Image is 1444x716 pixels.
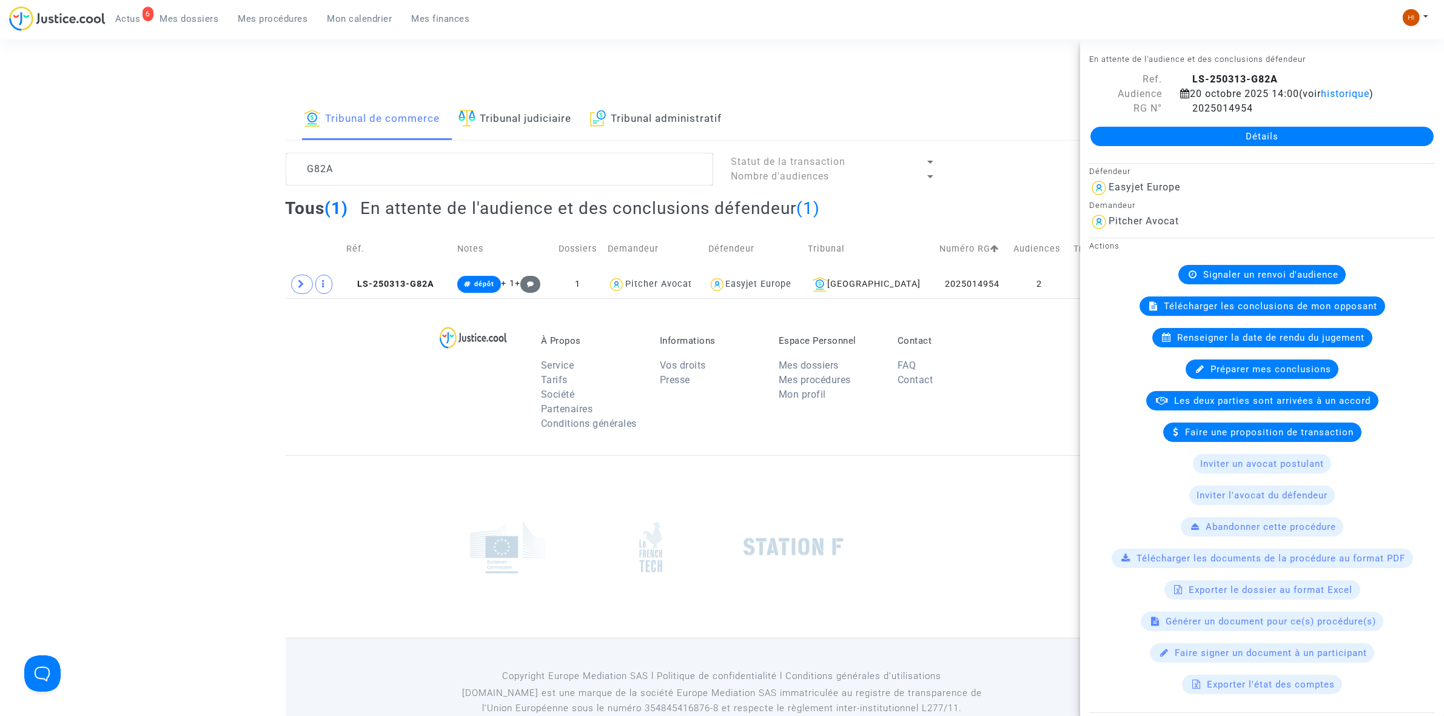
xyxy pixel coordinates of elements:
td: Audiences [1009,227,1069,270]
span: Renseigner la date de rendu du jugement [1178,332,1365,343]
span: Mes dossiers [160,13,219,24]
img: jc-logo.svg [9,6,106,31]
div: [GEOGRAPHIC_DATA] [808,277,931,292]
a: FAQ [898,360,916,371]
a: Service [541,360,574,371]
h2: Tous [286,198,349,219]
div: 6 [143,7,153,21]
img: icon-banque.svg [813,277,827,292]
p: Copyright Europe Mediation SAS l Politique de confidentialité l Conditions générales d’utilisa... [446,669,998,684]
span: Exporter l'état des comptes [1207,679,1335,690]
a: Détails [1090,127,1434,146]
div: Audience [1080,87,1171,101]
a: Mes finances [402,10,480,28]
p: À Propos [541,335,642,346]
iframe: Help Scout Beacon - Open [24,655,61,692]
small: Actions [1089,241,1120,250]
span: Statut de la transaction [731,156,846,167]
a: Mon profil [779,389,826,400]
img: icon-user.svg [1089,212,1109,232]
img: icon-banque.svg [304,110,321,127]
img: icon-archive.svg [590,110,606,127]
p: Informations [660,335,761,346]
span: Inviter l'avocat du défendeur [1197,490,1328,501]
td: Demandeur [603,227,704,270]
div: 20 octobre 2025 14:00 [1171,87,1414,101]
img: europe_commision.png [470,521,546,574]
div: Easyjet Europe [1109,181,1180,193]
span: Générer un document pour ce(s) procédure(s) [1166,616,1376,627]
td: Tribunal [804,227,935,270]
a: Tribunal judiciaire [458,99,572,140]
h2: En attente de l'audience et des conclusions défendeur [360,198,820,219]
span: Mes finances [412,13,470,24]
span: Faire signer un document à un participant [1175,647,1367,658]
div: Ref. [1080,72,1171,87]
a: Contact [898,374,933,386]
a: Mes procédures [779,374,851,386]
td: Numéro RG [936,227,1010,270]
span: dépôt [474,280,494,288]
a: Mes procédures [229,10,318,28]
p: Espace Personnel [779,335,879,346]
a: Société [541,389,575,400]
div: Pitcher Avocat [625,279,692,289]
b: LS-250313-G82A [1192,73,1278,85]
p: [DOMAIN_NAME] est une marque de la société Europe Mediation SAS immatriculée au registre de tr... [446,686,998,716]
img: icon-user.svg [608,276,625,293]
a: Mes dossiers [150,10,229,28]
td: 2 [1009,270,1069,298]
td: Défendeur [704,227,804,270]
small: En attente de l'audience et des conclusions défendeur [1089,55,1306,64]
p: Contact [898,335,998,346]
span: Exporter le dossier au format Excel [1189,584,1353,595]
span: (voir ) [1299,88,1374,99]
a: Tribunal de commerce [304,99,440,140]
td: Dossiers [552,227,603,270]
span: Les deux parties sont arrivées à un accord [1175,395,1371,406]
span: Mon calendrier [327,13,392,24]
span: Télécharger les conclusions de mon opposant [1164,301,1378,312]
img: fc99b196863ffcca57bb8fe2645aafd9 [1403,9,1420,26]
img: french_tech.png [639,521,662,573]
a: Conditions générales [541,418,637,429]
span: Inviter un avocat postulant [1200,458,1324,469]
span: + [515,278,541,289]
span: historique [1321,88,1369,99]
div: Easyjet Europe [726,279,792,289]
td: Réf. [342,227,453,270]
span: Signaler un renvoi d'audience [1203,269,1338,280]
a: Tribunal administratif [590,99,722,140]
span: Actus [115,13,141,24]
small: Demandeur [1089,201,1135,210]
td: Notes [453,227,552,270]
span: Nombre d'audiences [731,170,830,182]
td: 1 [552,270,603,298]
a: Presse [660,374,690,386]
small: Défendeur [1089,167,1130,176]
a: Mes dossiers [779,360,839,371]
img: logo-lg.svg [440,327,507,349]
a: Partenaires [541,403,593,415]
img: icon-user.svg [1089,178,1109,198]
span: Préparer mes conclusions [1211,364,1331,375]
span: Mes procédures [238,13,308,24]
div: RG N° [1080,101,1171,116]
td: Transaction [1069,227,1137,270]
span: LS-250313-G82A [346,279,434,289]
a: Mon calendrier [318,10,402,28]
span: Faire une proposition de transaction [1186,427,1354,438]
div: Pitcher Avocat [1109,215,1179,227]
span: 2025014954 [1180,102,1253,114]
span: Abandonner cette procédure [1206,521,1336,532]
img: stationf.png [744,538,844,556]
td: 2025014954 [936,270,1010,298]
span: (1) [325,198,349,218]
img: icon-faciliter-sm.svg [458,110,475,127]
img: icon-user.svg [708,276,726,293]
span: Télécharger les documents de la procédure au format PDF [1137,553,1406,564]
span: + 1 [501,278,515,289]
a: Tarifs [541,374,568,386]
a: Vos droits [660,360,706,371]
span: (1) [796,198,820,218]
